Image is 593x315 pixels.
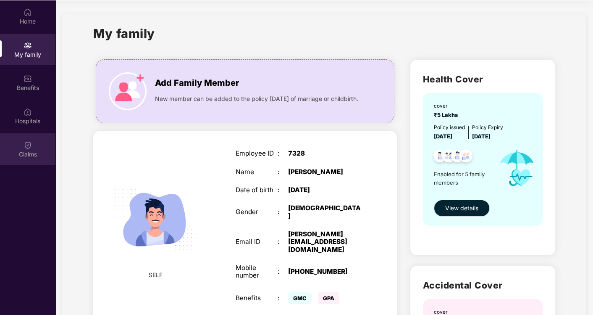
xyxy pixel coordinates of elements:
[456,147,476,167] img: svg+xml;base64,PHN2ZyB4bWxucz0iaHR0cDovL3d3dy53My5vcmcvMjAwMC9zdmciIHdpZHRoPSI0OC45NDMiIGhlaWdodD...
[288,204,362,220] div: [DEMOGRAPHIC_DATA]
[93,24,155,43] h1: My family
[24,74,32,83] img: svg+xml;base64,PHN2ZyBpZD0iQmVuZWZpdHMiIHhtbG5zPSJodHRwOi8vd3d3LnczLm9yZy8yMDAwL3N2ZyIgd2lkdGg9Ij...
[278,238,288,246] div: :
[288,168,362,176] div: [PERSON_NAME]
[24,108,32,116] img: svg+xml;base64,PHN2ZyBpZD0iSG9zcGl0YWxzIiB4bWxucz0iaHR0cDovL3d3dy53My5vcmcvMjAwMC9zdmciIHdpZHRoPS...
[24,41,32,50] img: svg+xml;base64,PHN2ZyB3aWR0aD0iMjAiIGhlaWdodD0iMjAiIHZpZXdCb3g9IjAgMCAyMCAyMCIgZmlsbD0ibm9uZSIgeG...
[278,208,288,216] div: :
[423,72,543,86] h2: Health Cover
[278,294,288,302] div: :
[434,124,465,132] div: Policy issued
[278,268,288,275] div: :
[318,292,339,304] span: GPA
[288,150,362,157] div: 7328
[278,186,288,194] div: :
[236,168,278,176] div: Name
[288,268,362,275] div: [PHONE_NUMBER]
[447,147,468,167] img: svg+xml;base64,PHN2ZyB4bWxucz0iaHR0cDovL3d3dy53My5vcmcvMjAwMC9zdmciIHdpZHRoPSI0OC45NDMiIGhlaWdodD...
[109,72,147,110] img: icon
[236,294,278,302] div: Benefits
[438,147,459,167] img: svg+xml;base64,PHN2ZyB4bWxucz0iaHR0cDovL3d3dy53My5vcmcvMjAwMC9zdmciIHdpZHRoPSI0OC45MTUiIGhlaWdodD...
[24,8,32,16] img: svg+xml;base64,PHN2ZyBpZD0iSG9tZSIgeG1sbnM9Imh0dHA6Ly93d3cudzMub3JnLzIwMDAvc3ZnIiB3aWR0aD0iMjAiIG...
[288,292,312,304] span: GMC
[155,94,358,103] span: New member can be added to the policy [DATE] of marriage or childbirth.
[423,278,543,292] h2: Accidental Cover
[434,102,460,110] div: cover
[236,208,278,216] div: Gender
[236,238,278,246] div: Email ID
[472,124,503,132] div: Policy Expiry
[236,186,278,194] div: Date of birth
[288,186,362,194] div: [DATE]
[434,133,452,140] span: [DATE]
[236,264,278,280] div: Mobile number
[236,150,278,157] div: Employee ID
[155,77,239,90] span: Add Family Member
[472,133,491,140] span: [DATE]
[288,230,362,254] div: [PERSON_NAME][EMAIL_ADDRESS][DOMAIN_NAME]
[434,111,460,118] span: ₹5 Lakhs
[278,168,288,176] div: :
[104,168,206,270] img: svg+xml;base64,PHN2ZyB4bWxucz0iaHR0cDovL3d3dy53My5vcmcvMjAwMC9zdmciIHdpZHRoPSIyMjQiIGhlaWdodD0iMT...
[434,170,492,187] span: Enabled for 5 family members
[434,200,490,217] button: View details
[24,141,32,149] img: svg+xml;base64,PHN2ZyBpZD0iQ2xhaW0iIHhtbG5zPSJodHRwOi8vd3d3LnczLm9yZy8yMDAwL3N2ZyIgd2lkdGg9IjIwIi...
[445,204,478,213] span: View details
[148,270,162,280] span: SELF
[492,141,542,196] img: icon
[430,147,450,167] img: svg+xml;base64,PHN2ZyB4bWxucz0iaHR0cDovL3d3dy53My5vcmcvMjAwMC9zdmciIHdpZHRoPSI0OC45NDMiIGhlaWdodD...
[278,150,288,157] div: :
